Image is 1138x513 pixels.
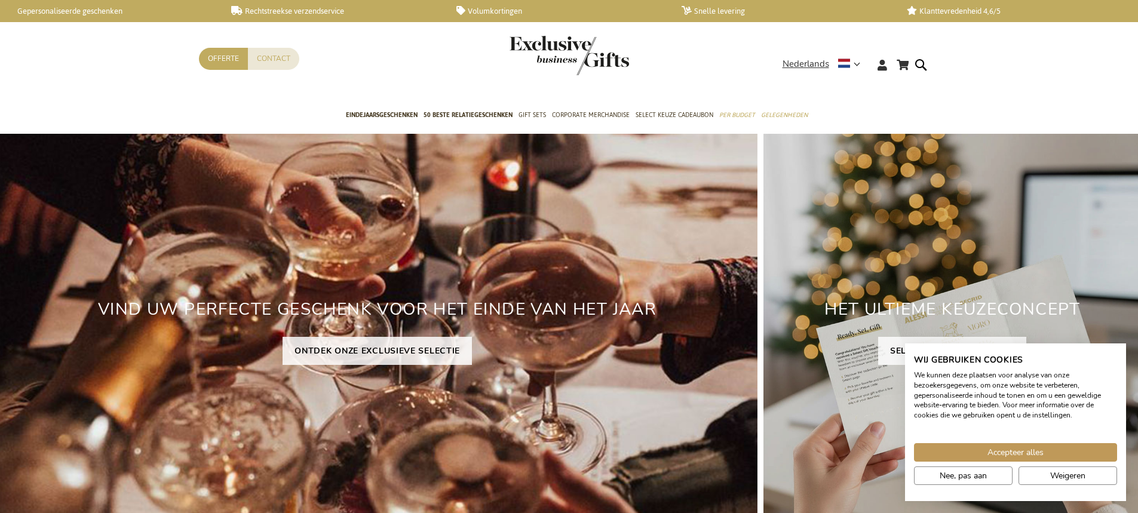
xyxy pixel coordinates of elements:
span: Corporate Merchandise [552,109,630,121]
button: Alle cookies weigeren [1019,466,1117,485]
span: Gift Sets [519,109,546,121]
span: Select Keuze Cadeaubon [636,109,713,121]
span: Nederlands [783,57,829,71]
a: Contact [248,48,299,70]
span: Accepteer alles [987,446,1044,459]
p: We kunnen deze plaatsen voor analyse van onze bezoekersgegevens, om onze website te verbeteren, g... [914,370,1117,420]
a: store logo [510,36,569,75]
div: Nederlands [783,57,868,71]
span: Per Budget [719,109,755,121]
a: Offerte [199,48,248,70]
a: Gepersonaliseerde geschenken [6,6,212,16]
a: Rechtstreekse verzendservice [231,6,437,16]
a: ONTDEK ONZE EXCLUSIEVE SELECTIE [283,337,472,365]
span: Eindejaarsgeschenken [346,109,418,121]
span: Nee, pas aan [940,469,987,482]
a: Snelle levering [682,6,888,16]
button: Accepteer alle cookies [914,443,1117,462]
span: Gelegenheden [761,109,808,121]
h2: Wij gebruiken cookies [914,355,1117,365]
span: Weigeren [1050,469,1085,482]
a: Klanttevredenheid 4,6/5 [907,6,1113,16]
span: 50 beste relatiegeschenken [424,109,513,121]
img: Exclusive Business gifts logo [510,36,629,75]
a: SELECT KEUZE CADEAUBON [878,337,1026,365]
a: Volumkortingen [456,6,662,16]
button: Pas cookie voorkeuren aan [914,466,1013,485]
